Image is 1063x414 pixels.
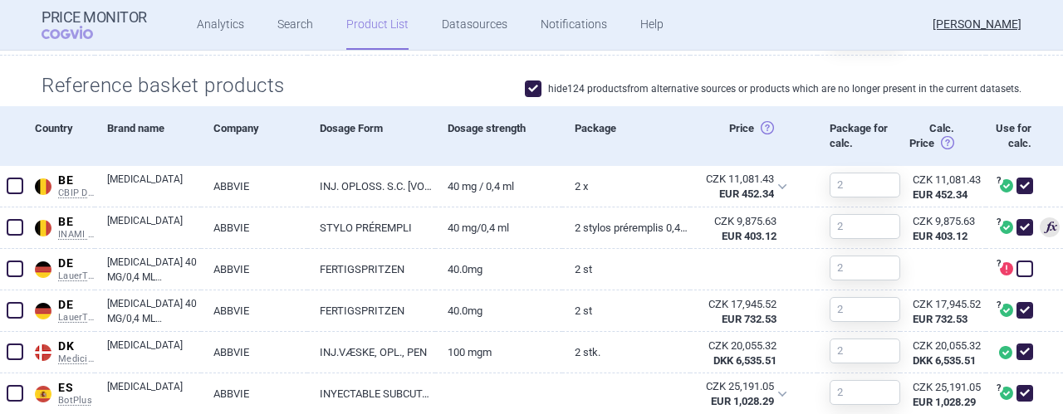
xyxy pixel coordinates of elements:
img: Spain [35,386,51,402]
a: 40 mg/0,4 mL [435,207,563,248]
div: CZK 9,875.63 [703,214,777,229]
span: DE [58,298,95,313]
a: Price MonitorCOGVIO [42,9,147,41]
a: CZK 11,081.43EUR 452.34 [900,166,985,209]
a: BEBEINAMI RPS [30,212,95,241]
a: FERTIGSPRITZEN [307,290,435,331]
abbr: SP-CAU-010 Německo [703,297,777,327]
span: BE [58,215,95,230]
span: INAMI RPS [58,229,95,241]
img: Germany [35,303,51,319]
input: 2 [830,297,900,322]
a: 2 stk. [562,332,690,373]
a: INYECTABLE SUBCUTÁNEO [307,373,435,414]
a: CZK 20,055.32DKK 6,535.51 [900,332,985,375]
div: Package [562,106,690,166]
abbr: SP-CAU-010 Dánsko [703,339,777,368]
span: ? [993,259,1003,269]
span: LauerTaxe CGM [58,270,95,282]
a: ABBVIE [201,332,307,373]
a: [MEDICAL_DATA] [107,338,201,368]
a: ESESBotPlus [30,377,95,407]
span: 3rd lowest price [1040,217,1060,237]
a: INJ.VÆSKE, OPL., PEN [307,332,435,373]
input: 2 [830,380,900,405]
img: Belgium [35,178,51,195]
div: CZK 17,945.52 [703,297,777,312]
strong: Price Monitor [42,9,147,26]
div: CZK 11,081.43 [913,173,964,188]
span: ? [993,383,1003,393]
a: STYLO PRÉREMPLI [307,207,435,248]
a: INJ. OPLOSS. S.C. [VOORGEV. PEN] [307,166,435,207]
abbr: SP-CAU-010 Španělsko [702,379,775,409]
a: [MEDICAL_DATA] 40 MG/0,4 ML INJEKTIONSLÖSUNG IM FERTIGPEN [107,296,201,326]
div: CZK 20,055.32 [703,339,777,353]
strong: DKK 6,535.51 [713,354,776,367]
a: [MEDICAL_DATA] [107,213,201,243]
a: 40.0mg [435,290,563,331]
a: FERTIGSPRITZEN [307,249,435,290]
span: CBIP DCI [58,188,95,199]
a: 2 x [562,166,690,207]
div: Calc. Price [889,106,974,166]
a: 2 stylos préremplis 0,4 mL solution injectable, 100 mg/mL [562,207,690,248]
span: DK [58,339,95,354]
img: Belgium [35,220,51,236]
strong: DKK 6,535.51 [913,354,976,367]
div: Dosage Form [307,106,435,166]
a: CZK 9,875.63EUR 403.12 [900,207,985,251]
div: CZK 17,945.52 [913,297,964,312]
a: DEDELauerTaxe CGM [30,295,95,324]
a: ABBVIE [201,290,307,331]
div: Country [30,106,95,166]
a: 40.0mg [435,249,563,290]
a: 100 mgm [435,332,563,373]
span: Medicinpriser [58,353,95,365]
span: BotPlus [58,395,95,407]
strong: EUR 452.34 [913,188,967,201]
div: Use for calc. [975,106,1040,166]
a: DKDKMedicinpriser [30,336,95,365]
div: Brand name [95,106,201,166]
strong: EUR 1,028.29 [711,395,774,407]
input: 2 [830,256,900,280]
div: CZK 11,081.43 [702,172,775,187]
a: 40 mg / 0,4 ml [435,166,563,207]
a: [MEDICAL_DATA] [107,379,201,409]
div: Package for calc. [817,106,889,166]
strong: EUR 732.53 [913,313,967,325]
img: Denmark [35,344,51,361]
a: [MEDICAL_DATA] [107,172,201,202]
span: ? [993,300,1003,310]
div: Dosage strength [435,106,563,166]
abbr: SP-CAU-010 Belgie hrazené LP [702,172,775,202]
span: DE [58,256,95,271]
a: DEDELauerTaxe CGM [30,253,95,282]
a: ABBVIE [201,207,307,248]
span: ? [993,217,1003,227]
span: ? [993,176,1003,186]
span: COGVIO [42,26,116,39]
a: ABBVIE [201,166,307,207]
a: [MEDICAL_DATA] 40 MG/0,4 ML INJEKTIONSLÖSUNG IM FERTIGPEN [107,255,201,285]
a: CZK 17,945.52EUR 732.53 [900,290,985,334]
a: ABBVIE [201,249,307,290]
h2: Reference basket products [42,72,298,100]
strong: EUR 452.34 [719,188,774,200]
input: 2 [830,214,900,239]
a: 2 St [562,290,690,331]
strong: EUR 732.53 [722,313,776,325]
img: Germany [35,261,51,278]
strong: EUR 1,028.29 [913,396,976,408]
div: CZK 20,055.32 [913,339,964,353]
span: ES [58,381,95,396]
div: CZK 25,191.05 [702,379,775,394]
a: 2 St [562,249,690,290]
input: 2 [830,173,900,197]
div: CZK 25,191.05 [913,380,964,395]
strong: EUR 403.12 [722,230,776,242]
div: CZK 11,081.43EUR 452.34 [690,166,798,207]
div: CZK 9,875.63 [913,214,964,229]
span: LauerTaxe CGM [58,312,95,324]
